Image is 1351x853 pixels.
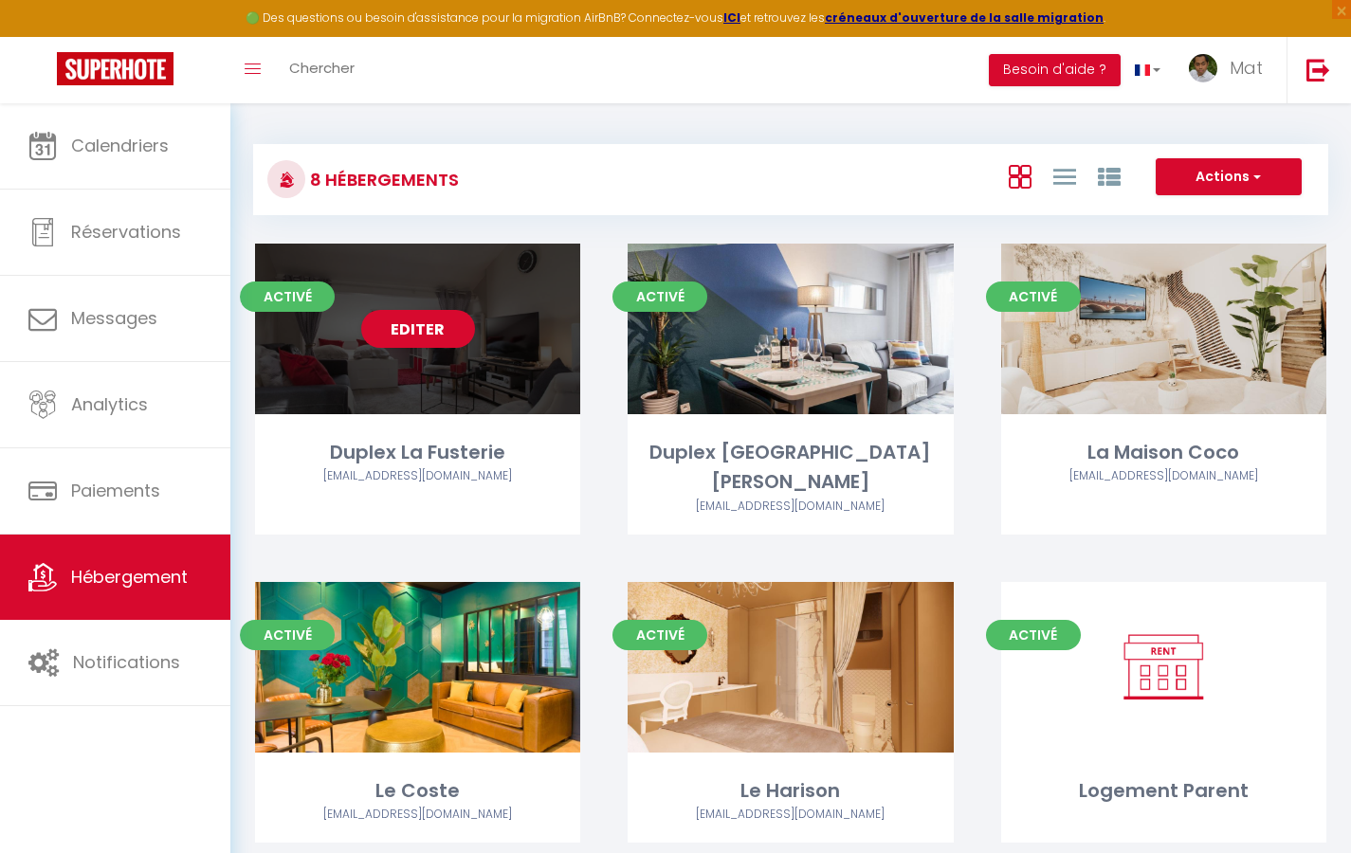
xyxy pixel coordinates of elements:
[986,281,1081,312] span: Activé
[275,37,369,103] a: Chercher
[1175,37,1287,103] a: ... Mat
[71,306,157,330] span: Messages
[628,776,953,806] div: Le Harison
[612,281,707,312] span: Activé
[1001,438,1326,467] div: La Maison Coco
[240,281,335,312] span: Activé
[255,467,580,485] div: Airbnb
[723,9,740,26] a: ICI
[628,498,953,516] div: Airbnb
[1306,58,1330,82] img: logout
[986,620,1081,650] span: Activé
[1009,160,1032,191] a: Vue en Box
[255,438,580,467] div: Duplex La Fusterie
[71,220,181,244] span: Réservations
[1189,54,1217,82] img: ...
[825,9,1104,26] a: créneaux d'ouverture de la salle migration
[15,8,72,64] button: Ouvrir le widget de chat LiveChat
[71,134,169,157] span: Calendriers
[71,392,148,416] span: Analytics
[1053,160,1076,191] a: Vue en Liste
[289,58,355,78] span: Chercher
[361,310,475,348] a: Editer
[305,158,459,201] h3: 8 Hébergements
[73,650,180,674] span: Notifications
[240,620,335,650] span: Activé
[255,776,580,806] div: Le Coste
[1098,160,1121,191] a: Vue par Groupe
[1230,56,1263,80] span: Mat
[1001,467,1326,485] div: Airbnb
[989,54,1121,86] button: Besoin d'aide ?
[1001,776,1326,806] div: Logement Parent
[71,565,188,589] span: Hébergement
[57,52,173,85] img: Super Booking
[71,479,160,502] span: Paiements
[612,620,707,650] span: Activé
[1156,158,1302,196] button: Actions
[628,806,953,824] div: Airbnb
[628,438,953,498] div: Duplex [GEOGRAPHIC_DATA][PERSON_NAME]
[255,806,580,824] div: Airbnb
